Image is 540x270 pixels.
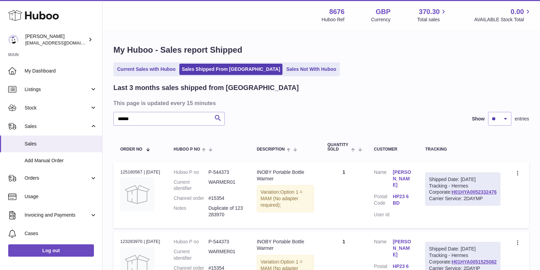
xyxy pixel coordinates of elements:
span: Description [257,147,285,152]
span: [EMAIL_ADDRESS][DOMAIN_NAME] [25,40,100,46]
div: 125180567 | [DATE] [120,169,160,175]
a: 370.30 Total sales [417,7,447,23]
span: Add Manual Order [25,157,97,164]
img: hello@inoby.co.uk [8,35,18,45]
dt: Current identifier [174,179,209,192]
dt: Postal Code [374,193,393,208]
a: Sales Not With Huboo [284,64,338,75]
p: Duplicate of 123283970 [208,205,243,218]
dt: Huboo P no [174,239,209,245]
div: Tracking [425,147,500,152]
span: 370.30 [419,7,440,16]
dd: WARMER01 [208,248,243,261]
strong: 8676 [329,7,345,16]
span: Stock [25,105,90,111]
span: Sales [25,141,97,147]
span: Listings [25,86,90,93]
dd: #15354 [208,195,243,202]
td: 1 [321,162,367,228]
span: Sales [25,123,90,130]
dt: Notes [174,205,209,218]
div: [PERSON_NAME] [25,33,87,46]
span: Usage [25,193,97,200]
strong: GBP [376,7,390,16]
h1: My Huboo - Sales report Shipped [113,44,529,55]
span: Total sales [417,16,447,23]
img: no-photo.jpg [120,177,154,211]
span: AVAILABLE Stock Total [474,16,532,23]
dt: Name [374,169,393,190]
div: 123283970 | [DATE] [120,239,160,245]
div: Shipped Date: [DATE] [429,176,497,183]
span: My Dashboard [25,68,97,74]
dt: Current identifier [174,248,209,261]
span: 0.00 [511,7,524,16]
span: Invoicing and Payments [25,212,90,218]
span: Order No [120,147,142,152]
div: Carrier Service: 2DAYMP [429,195,497,202]
h3: This page is updated every 15 minutes [113,99,527,107]
a: H01HYA0052332476 [452,189,497,195]
dt: Name [374,239,393,260]
span: Quantity Sold [328,143,350,152]
a: H01HYA0051525082 [452,259,497,265]
span: Cases [25,230,97,237]
div: Shipped Date: [DATE] [429,246,497,252]
span: Option 1 = MAM (No adapter required); [261,189,303,208]
dd: P-544373 [208,239,243,245]
a: [PERSON_NAME] [393,169,412,189]
a: Current Sales with Huboo [115,64,178,75]
dt: User Id [374,211,393,218]
span: Huboo P no [174,147,200,152]
a: HP23 6BD [393,193,412,206]
div: Currency [371,16,391,23]
label: Show [472,116,485,122]
span: entries [515,116,529,122]
a: Log out [8,244,94,257]
div: INOBY Portable Bottle Warmer [257,239,314,252]
a: 0.00 AVAILABLE Stock Total [474,7,532,23]
dt: Channel order [174,195,209,202]
div: INOBY Portable Bottle Warmer [257,169,314,182]
div: Variation: [257,185,314,212]
div: Customer [374,147,412,152]
dd: WARMER01 [208,179,243,192]
a: [PERSON_NAME] [393,239,412,258]
dt: Huboo P no [174,169,209,176]
div: Huboo Ref [322,16,345,23]
a: Sales Shipped From [GEOGRAPHIC_DATA] [179,64,282,75]
dd: P-544373 [208,169,243,176]
div: Tracking - Hermes Corporate: [425,172,500,206]
h2: Last 3 months sales shipped from [GEOGRAPHIC_DATA] [113,83,299,92]
span: Orders [25,175,90,181]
